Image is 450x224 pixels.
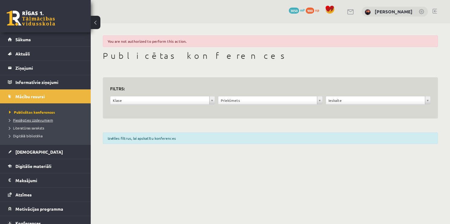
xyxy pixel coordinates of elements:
a: Aktuāli [8,47,83,61]
span: Ieskaite [328,96,422,104]
a: Priekšmets [218,96,323,104]
span: Sākums [15,37,31,42]
a: Informatīvie ziņojumi [8,75,83,89]
legend: Maksājumi [15,173,83,187]
a: Klase [110,96,215,104]
h3: Filtrs: [110,85,423,93]
a: Ziņojumi [8,61,83,75]
div: Izvēlies filtrus, lai apskatītu konferences [103,132,438,144]
legend: Informatīvie ziņojumi [15,75,83,89]
span: Aktuāli [15,51,30,56]
span: xp [315,8,319,12]
span: Digitālā bibliotēka [9,133,43,138]
span: Pieslēgties Uzdevumiem [9,118,53,122]
h1: Publicētas konferences [103,51,438,61]
a: Pieslēgties Uzdevumiem [9,117,85,123]
a: Publicētas konferences [9,109,85,115]
span: Digitālie materiāli [15,163,51,169]
a: Ieskaite [326,96,430,104]
a: Mācību resursi [8,89,83,103]
span: Klase [113,96,207,104]
a: [DEMOGRAPHIC_DATA] [8,145,83,159]
a: Maksājumi [8,173,83,187]
span: Motivācijas programma [15,206,63,212]
a: Literatūras saraksts [9,125,85,131]
span: Literatūras saraksts [9,125,44,130]
a: Atzīmes [8,188,83,202]
span: mP [300,8,305,12]
a: Digitālie materiāli [8,159,83,173]
a: Digitālā bibliotēka [9,133,85,139]
span: 3050 [289,8,299,14]
span: 900 [306,8,314,14]
span: Publicētas konferences [9,110,55,115]
a: 900 xp [306,8,322,12]
div: You are not authorized to perform this action. [103,35,438,47]
span: Mācību resursi [15,94,45,99]
a: Motivācijas programma [8,202,83,216]
a: [PERSON_NAME] [375,8,412,15]
legend: Ziņojumi [15,61,83,75]
span: Atzīmes [15,192,32,197]
a: Sākums [8,32,83,46]
a: 3050 mP [289,8,305,12]
a: Rīgas 1. Tālmācības vidusskola [7,11,55,26]
span: [DEMOGRAPHIC_DATA] [15,149,63,155]
img: Mārcis Līvens [365,9,371,15]
span: Priekšmets [221,96,315,104]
